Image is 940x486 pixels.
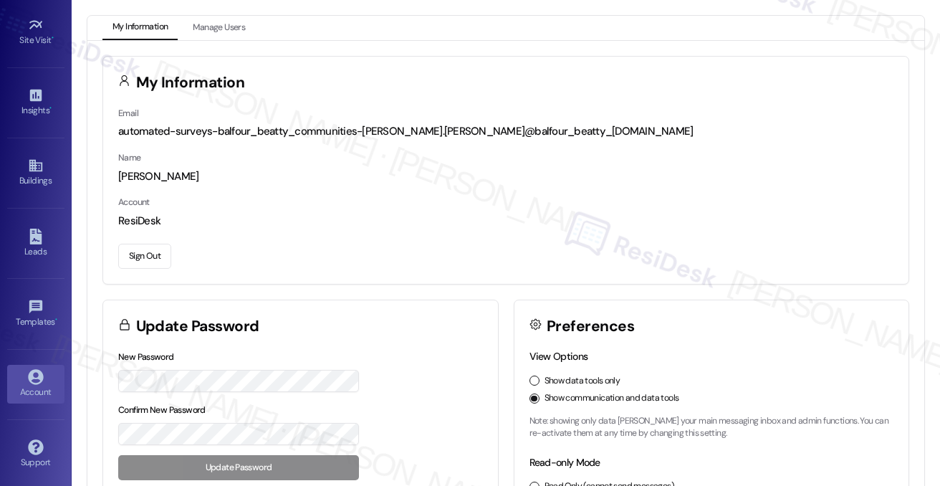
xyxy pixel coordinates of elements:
div: automated-surveys-balfour_beatty_communities-[PERSON_NAME].[PERSON_NAME]@balfour_beatty_[DOMAIN_N... [118,124,893,139]
a: Leads [7,224,64,263]
label: Account [118,196,150,208]
label: Name [118,152,141,163]
label: Confirm New Password [118,404,206,416]
a: Buildings [7,153,64,192]
h3: Update Password [136,319,259,334]
button: Manage Users [183,16,255,40]
h3: Preferences [547,319,634,334]
label: Email [118,108,138,119]
button: Sign Out [118,244,171,269]
span: • [55,315,57,325]
label: Read-only Mode [529,456,600,469]
button: My Information [102,16,178,40]
div: [PERSON_NAME] [118,169,893,184]
span: • [52,33,54,43]
a: Account [7,365,64,404]
a: Site Visit • [7,13,64,52]
div: ResiDesk [118,214,893,229]
label: View Options [529,350,588,363]
label: Show communication and data tools [545,392,679,405]
a: Insights • [7,83,64,122]
label: New Password [118,351,174,363]
p: Note: showing only data [PERSON_NAME] your main messaging inbox and admin functions. You can re-a... [529,415,894,440]
span: • [49,103,52,113]
h3: My Information [136,75,245,90]
a: Templates • [7,295,64,333]
a: Support [7,435,64,474]
label: Show data tools only [545,375,620,388]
